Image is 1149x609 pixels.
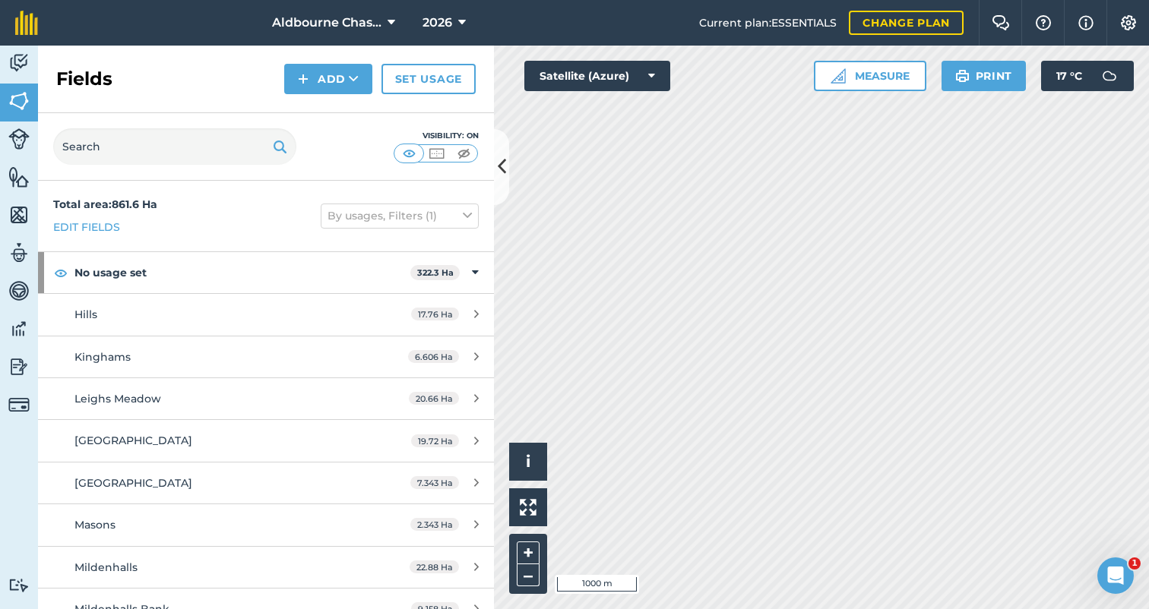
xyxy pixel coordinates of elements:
[38,378,494,419] a: Leighs Meadow20.66 Ha
[8,394,30,415] img: svg+xml;base64,PD94bWwgdmVyc2lvbj0iMS4wIiBlbmNvZGluZz0idXRmLTgiPz4KPCEtLSBHZW5lcmF0b3I6IEFkb2JlIE...
[8,128,30,150] img: svg+xml;base64,PD94bWwgdmVyc2lvbj0iMS4wIiBlbmNvZGluZz0idXRmLTgiPz4KPCEtLSBHZW5lcmF0b3I6IEFkb2JlIE...
[1078,14,1094,32] img: svg+xml;base64,PHN2ZyB4bWxucz0iaHR0cDovL3d3dy53My5vcmcvMjAwMC9zdmciIHdpZHRoPSIxNyIgaGVpZ2h0PSIxNy...
[74,476,192,490] span: [GEOGRAPHIC_DATA]
[8,578,30,592] img: svg+xml;base64,PD94bWwgdmVyc2lvbj0iMS4wIiBlbmNvZGluZz0idXRmLTgiPz4KPCEtLSBHZW5lcmF0b3I6IEFkb2JlIE...
[53,197,157,211] strong: Total area : 861.6 Ha
[524,61,670,91] button: Satellite (Azure)
[1056,61,1082,91] span: 17 ° C
[15,11,38,35] img: fieldmargin Logo
[942,61,1027,91] button: Print
[849,11,964,35] a: Change plan
[321,204,479,228] button: By usages, Filters (1)
[38,462,494,503] a: [GEOGRAPHIC_DATA]7.343 Ha
[1097,557,1134,594] iframe: Intercom live chat
[8,52,30,74] img: svg+xml;base64,PD94bWwgdmVyc2lvbj0iMS4wIiBlbmNvZGluZz0idXRmLTgiPz4KPCEtLSBHZW5lcmF0b3I6IEFkb2JlIE...
[54,263,68,282] img: svg+xml;base64,PHN2ZyB4bWxucz0iaHR0cDovL3d3dy53My5vcmcvMjAwMC9zdmciIHdpZHRoPSIxOCIgaGVpZ2h0PSIyNC...
[38,294,494,335] a: Hills17.76 Ha
[74,560,138,574] span: Mildenhalls
[411,308,459,320] span: 17.76 Ha
[74,392,161,405] span: Leighs Meadow
[38,252,494,293] div: No usage set322.3 Ha
[517,541,540,564] button: +
[409,392,459,405] span: 20.66 Ha
[1128,557,1141,570] span: 1
[410,476,459,489] span: 7.343 Ha
[8,355,30,378] img: svg+xml;base64,PD94bWwgdmVyc2lvbj0iMS4wIiBlbmNvZGluZz0idXRmLTgiPz4KPCEtLSBHZW5lcmF0b3I6IEFkb2JlIE...
[423,14,452,32] span: 2026
[831,68,846,84] img: Ruler icon
[1119,15,1138,30] img: A cog icon
[1094,61,1125,91] img: svg+xml;base64,PD94bWwgdmVyc2lvbj0iMS4wIiBlbmNvZGluZz0idXRmLTgiPz4KPCEtLSBHZW5lcmF0b3I6IEFkb2JlIE...
[38,420,494,461] a: [GEOGRAPHIC_DATA]19.72 Ha
[1034,15,1052,30] img: A question mark icon
[410,518,459,531] span: 2.343 Ha
[955,67,970,85] img: svg+xml;base64,PHN2ZyB4bWxucz0iaHR0cDovL3d3dy53My5vcmcvMjAwMC9zdmciIHdpZHRoPSIxOSIgaGVpZ2h0PSIyNC...
[408,350,459,363] span: 6.606 Ha
[38,336,494,377] a: Kinghams6.606 Ha
[699,14,837,31] span: Current plan : ESSENTIALS
[526,452,530,471] span: i
[74,350,131,364] span: Kinghams
[992,15,1010,30] img: Two speech bubbles overlapping with the left bubble in the forefront
[74,252,410,293] strong: No usage set
[56,67,112,91] h2: Fields
[8,90,30,112] img: svg+xml;base64,PHN2ZyB4bWxucz0iaHR0cDovL3d3dy53My5vcmcvMjAwMC9zdmciIHdpZHRoPSI1NiIgaGVpZ2h0PSI2MC...
[273,137,287,156] img: svg+xml;base64,PHN2ZyB4bWxucz0iaHR0cDovL3d3dy53My5vcmcvMjAwMC9zdmciIHdpZHRoPSIxOSIgaGVpZ2h0PSIyNC...
[53,128,296,165] input: Search
[411,434,459,447] span: 19.72 Ha
[38,547,494,588] a: Mildenhalls22.88 Ha
[8,241,30,264] img: svg+xml;base64,PD94bWwgdmVyc2lvbj0iMS4wIiBlbmNvZGluZz0idXRmLTgiPz4KPCEtLSBHZW5lcmF0b3I6IEFkb2JlIE...
[381,64,476,94] a: Set usage
[8,279,30,302] img: svg+xml;base64,PD94bWwgdmVyc2lvbj0iMS4wIiBlbmNvZGluZz0idXRmLTgiPz4KPCEtLSBHZW5lcmF0b3I6IEFkb2JlIE...
[74,308,97,321] span: Hills
[8,317,30,340] img: svg+xml;base64,PD94bWwgdmVyc2lvbj0iMS4wIiBlbmNvZGluZz0idXRmLTgiPz4KPCEtLSBHZW5lcmF0b3I6IEFkb2JlIE...
[454,146,473,161] img: svg+xml;base64,PHN2ZyB4bWxucz0iaHR0cDovL3d3dy53My5vcmcvMjAwMC9zdmciIHdpZHRoPSI1MCIgaGVpZ2h0PSI0MC...
[74,518,116,532] span: Masons
[298,70,309,88] img: svg+xml;base64,PHN2ZyB4bWxucz0iaHR0cDovL3d3dy53My5vcmcvMjAwMC9zdmciIHdpZHRoPSIxNCIgaGVpZ2h0PSIyNC...
[38,504,494,545] a: Masons2.343 Ha
[517,564,540,586] button: –
[417,267,454,278] strong: 322.3 Ha
[509,443,547,481] button: i
[8,166,30,188] img: svg+xml;base64,PHN2ZyB4bWxucz0iaHR0cDovL3d3dy53My5vcmcvMjAwMC9zdmciIHdpZHRoPSI1NiIgaGVpZ2h0PSI2MC...
[814,61,926,91] button: Measure
[8,204,30,226] img: svg+xml;base64,PHN2ZyB4bWxucz0iaHR0cDovL3d3dy53My5vcmcvMjAwMC9zdmciIHdpZHRoPSI1NiIgaGVpZ2h0PSI2MC...
[74,434,192,447] span: [GEOGRAPHIC_DATA]
[272,14,381,32] span: Aldbourne Chase Farms
[400,146,419,161] img: svg+xml;base64,PHN2ZyB4bWxucz0iaHR0cDovL3d3dy53My5vcmcvMjAwMC9zdmciIHdpZHRoPSI1MCIgaGVpZ2h0PSI0MC...
[394,130,479,142] div: Visibility: On
[520,499,537,516] img: Four arrows, one pointing top left, one top right, one bottom right and the last bottom left
[284,64,372,94] button: Add
[53,219,120,235] a: Edit fields
[1041,61,1134,91] button: 17 °C
[410,560,459,573] span: 22.88 Ha
[427,146,446,161] img: svg+xml;base64,PHN2ZyB4bWxucz0iaHR0cDovL3d3dy53My5vcmcvMjAwMC9zdmciIHdpZHRoPSI1MCIgaGVpZ2h0PSI0MC...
